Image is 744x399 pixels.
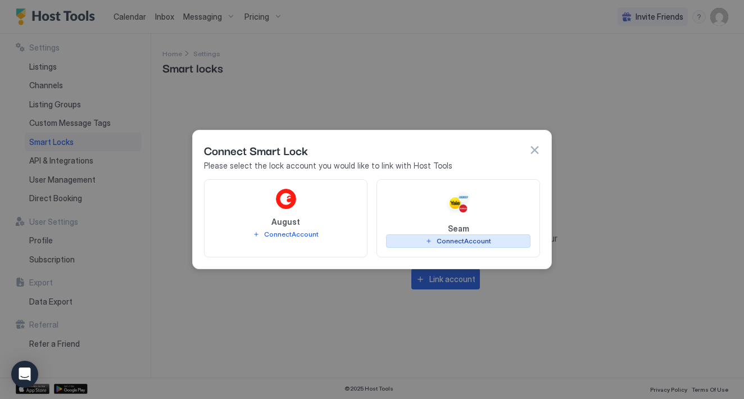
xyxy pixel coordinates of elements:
[271,216,300,228] span: August
[437,236,491,246] div: Connect Account
[204,161,540,171] span: Please select the lock account you would like to link with Host Tools
[448,223,469,234] span: Seam
[11,361,38,388] div: Open Intercom Messenger
[214,228,358,241] button: ConnectAccount
[204,142,308,158] span: Connect Smart Lock
[386,234,530,248] button: ConnectAccount
[264,229,319,239] div: Connect Account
